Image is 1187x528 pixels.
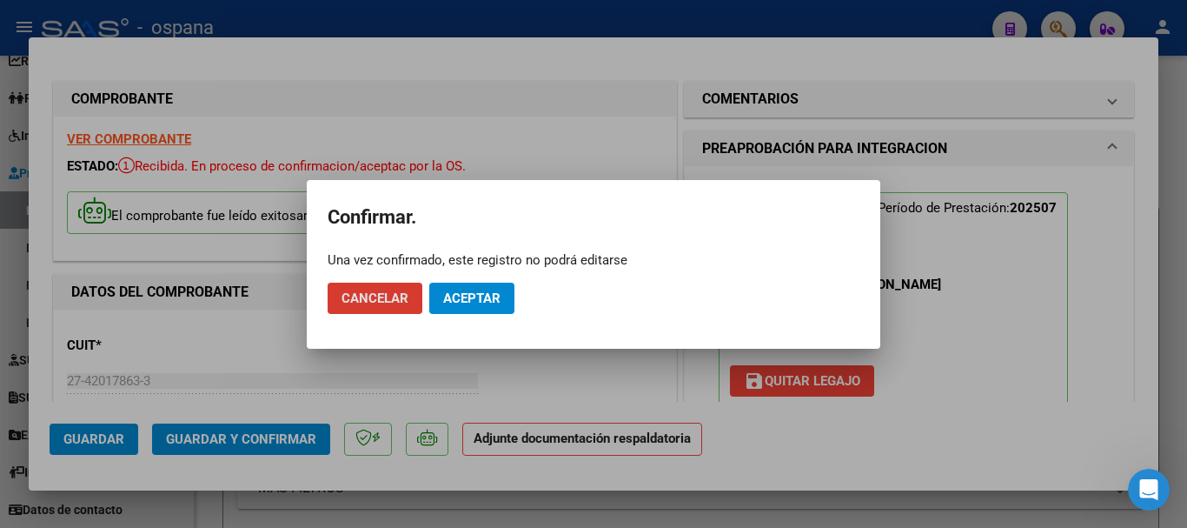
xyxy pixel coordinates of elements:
span: Aceptar [443,291,501,306]
iframe: Intercom live chat [1128,469,1170,511]
button: Cancelar [328,283,422,314]
button: Aceptar [429,283,514,314]
span: Cancelar [342,291,408,306]
div: Una vez confirmado, este registro no podrá editarse [328,251,859,269]
h2: Confirmar. [328,201,859,234]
